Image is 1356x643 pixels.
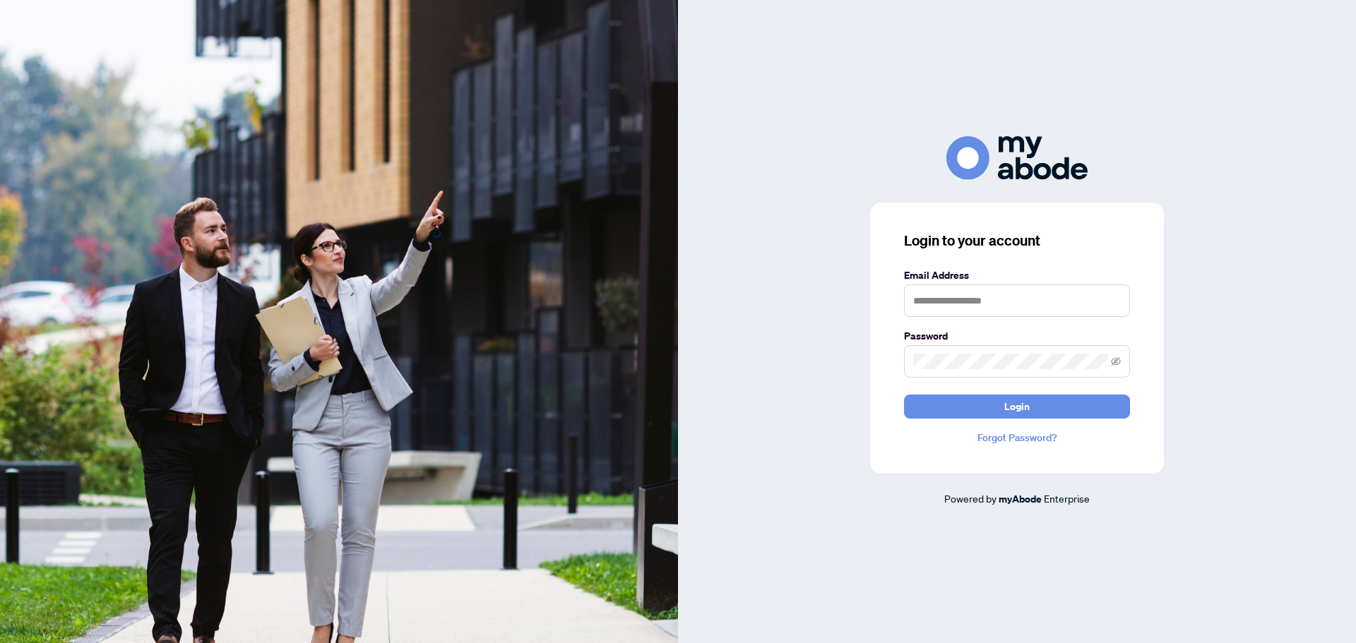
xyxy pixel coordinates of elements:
[904,268,1130,283] label: Email Address
[946,136,1088,179] img: ma-logo
[1004,395,1030,418] span: Login
[904,430,1130,445] a: Forgot Password?
[944,492,997,505] span: Powered by
[904,328,1130,344] label: Password
[904,231,1130,251] h3: Login to your account
[1111,356,1121,366] span: eye-invisible
[904,395,1130,419] button: Login
[999,491,1042,507] a: myAbode
[1044,492,1090,505] span: Enterprise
